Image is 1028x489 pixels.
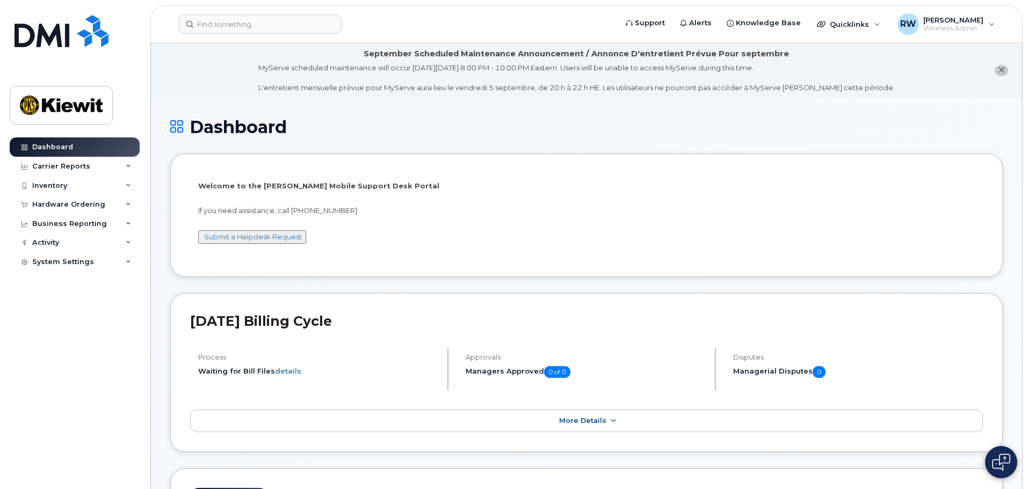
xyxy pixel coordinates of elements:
[170,118,1003,136] h1: Dashboard
[992,454,1010,471] img: Open chat
[364,48,789,60] div: September Scheduled Maintenance Announcement / Annonce D'entretient Prévue Pour septembre
[190,313,983,329] h2: [DATE] Billing Cycle
[204,232,302,241] a: Submit a Helpdesk Request
[995,65,1008,76] button: close notification
[733,353,983,361] h4: Disputes
[198,230,306,244] button: Submit a Helpdesk Request
[544,366,570,378] span: 0 of 0
[198,206,975,216] p: If you need assistance, call [PHONE_NUMBER]
[198,353,438,361] h4: Process
[733,366,983,378] h5: Managerial Disputes
[559,417,606,425] span: More Details
[198,366,438,376] li: Waiting for Bill Files
[258,63,895,93] div: MyServe scheduled maintenance will occur [DATE][DATE] 8:00 PM - 10:00 PM Eastern. Users will be u...
[466,353,706,361] h4: Approvals
[275,367,301,375] a: details
[198,181,975,191] p: Welcome to the [PERSON_NAME] Mobile Support Desk Portal
[813,366,826,378] span: 0
[466,366,706,378] h5: Managers Approved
